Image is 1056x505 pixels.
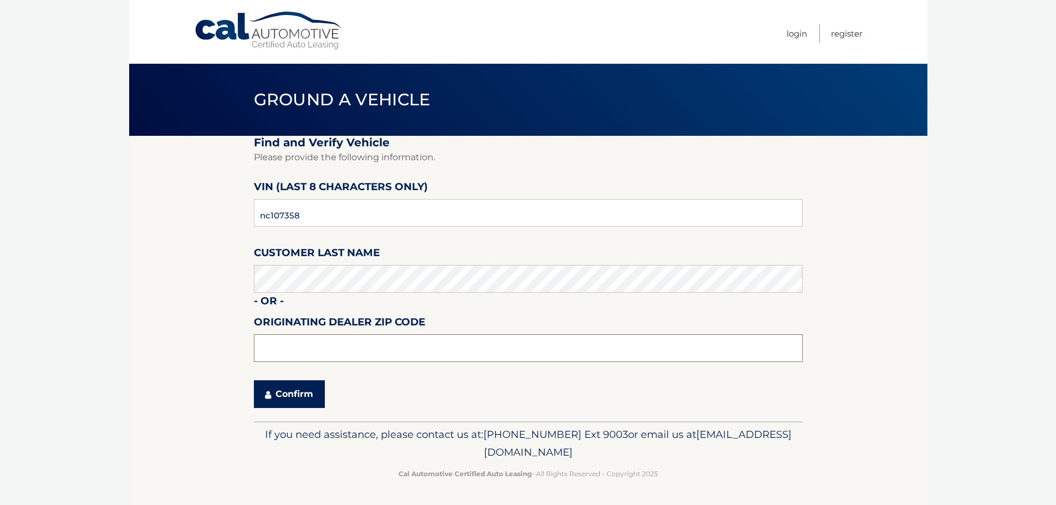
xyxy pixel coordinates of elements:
a: Register [831,24,863,43]
label: VIN (last 8 characters only) [254,178,428,199]
p: Please provide the following information. [254,150,803,165]
a: Login [787,24,807,43]
span: [PHONE_NUMBER] Ext 9003 [483,428,628,441]
label: - or - [254,293,284,313]
label: Customer Last Name [254,244,380,265]
p: If you need assistance, please contact us at: or email us at [261,426,795,461]
strong: Cal Automotive Certified Auto Leasing [399,470,532,478]
label: Originating Dealer Zip Code [254,314,425,334]
span: Ground a Vehicle [254,89,431,110]
button: Confirm [254,380,325,408]
h2: Find and Verify Vehicle [254,136,803,150]
p: - All Rights Reserved - Copyright 2025 [261,468,795,480]
a: Cal Automotive [194,11,344,50]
